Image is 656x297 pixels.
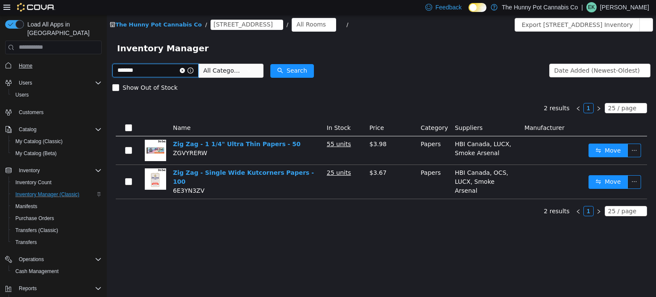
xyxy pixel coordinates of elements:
button: Catalog [2,124,105,135]
span: HBI Canada, OCS, LUCX, Smoke Arsenal [348,154,401,179]
p: The Hunny Pot Cannabis Co [502,2,578,12]
button: Users [15,78,35,88]
span: Category [314,109,341,116]
span: Operations [15,254,102,265]
span: Manifests [15,203,37,210]
span: Transfers (Classic) [12,225,102,235]
span: Inventory Manager (Classic) [12,189,102,200]
button: Purchase Orders [9,212,105,224]
span: Cash Management [12,266,102,276]
span: Home [15,60,102,71]
i: icon: down [531,91,536,97]
button: Catalog [15,124,40,135]
a: icon: shopThe Hunny Pot Cannabis Co [3,6,95,13]
div: 25 / page [501,88,530,98]
button: Transfers (Classic) [9,224,105,236]
i: icon: down [140,53,145,59]
span: Price [263,109,277,116]
button: My Catalog (Beta) [9,147,105,159]
span: Inventory Count [15,179,52,186]
i: icon: right [489,194,495,199]
span: Show Out of Stock [12,69,74,76]
span: Operations [19,256,44,263]
div: 25 / page [501,191,530,201]
span: In Stock [220,109,244,116]
span: Inventory Manager [10,26,107,40]
a: My Catalog (Classic) [12,136,66,147]
li: 2 results [437,88,463,98]
i: icon: down [531,194,536,200]
td: Papers [310,150,345,184]
li: Next Page [487,191,497,201]
span: / [180,6,182,13]
button: icon: swapMove [482,160,521,174]
a: Manifests [12,201,41,212]
button: Cash Management [9,265,105,277]
a: Home [15,61,36,71]
button: Transfers [9,236,105,248]
button: Operations [2,253,105,265]
a: Purchase Orders [12,213,58,223]
span: Suppliers [348,109,376,116]
span: Purchase Orders [15,215,54,222]
i: icon: left [469,91,474,96]
span: Inventory [15,165,102,176]
span: My Catalog (Beta) [12,148,102,159]
span: Purchase Orders [12,213,102,223]
button: Manifests [9,200,105,212]
span: $3.98 [263,126,280,132]
span: HBI Canada, LUCX, Smoke Arsenal [348,126,404,141]
button: icon: ellipsis [533,3,546,17]
span: EK [588,2,595,12]
a: My Catalog (Beta) [12,148,60,159]
span: My Catalog (Classic) [15,138,63,145]
a: Inventory Manager (Classic) [12,189,83,200]
span: My Catalog (Beta) [15,150,57,157]
a: Users [12,90,32,100]
i: icon: info-circle [81,53,87,59]
img: Zig Zag - Single Wide Kutcorners Papers - 100 hero shot [38,153,59,175]
span: Users [19,79,32,86]
p: | [581,2,583,12]
a: Zig Zag - Single Wide Kutcorners Papers - 100 [66,154,207,170]
button: Export [STREET_ADDRESS] Inventory [408,3,533,17]
span: Users [15,78,102,88]
li: 1 [477,88,487,98]
button: Inventory [15,165,43,176]
span: Inventory Count [12,177,102,188]
span: $3.67 [263,154,280,161]
span: Customers [19,109,44,116]
button: My Catalog (Classic) [9,135,105,147]
span: 600 Fleet St [107,5,166,14]
a: Zig Zag - 1 1/4" Ultra Thin Papers - 50 [66,126,194,132]
a: Cash Management [12,266,62,276]
span: Customers [15,107,102,118]
i: icon: shop [3,7,9,12]
button: Operations [15,254,47,265]
span: Load All Apps in [GEOGRAPHIC_DATA] [24,20,102,37]
i: icon: left [469,194,474,199]
button: Users [9,89,105,101]
i: icon: down [533,53,539,59]
button: icon: searchSearch [164,49,207,63]
img: Zig Zag - 1 1/4" Ultra Thin Papers - 50 hero shot [38,125,59,146]
span: Manufacturer [418,109,458,116]
span: Catalog [15,124,102,135]
span: 6E3YN3ZV [66,172,98,179]
span: All Categories [97,51,135,60]
input: Dark Mode [469,3,486,12]
a: Transfers (Classic) [12,225,61,235]
span: Transfers (Classic) [15,227,58,234]
button: Reports [15,283,40,294]
div: Elizabeth Kettlehut [586,2,597,12]
li: Next Page [487,88,497,98]
a: Inventory Count [12,177,55,188]
button: Inventory Manager (Classic) [9,188,105,200]
span: / [99,6,100,13]
span: Inventory Manager (Classic) [15,191,79,198]
div: Date Added (Newest-Oldest) [448,49,533,62]
u: 25 units [220,154,244,161]
button: Home [2,59,105,72]
button: icon: swapMove [482,129,521,142]
button: Inventory Count [9,176,105,188]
